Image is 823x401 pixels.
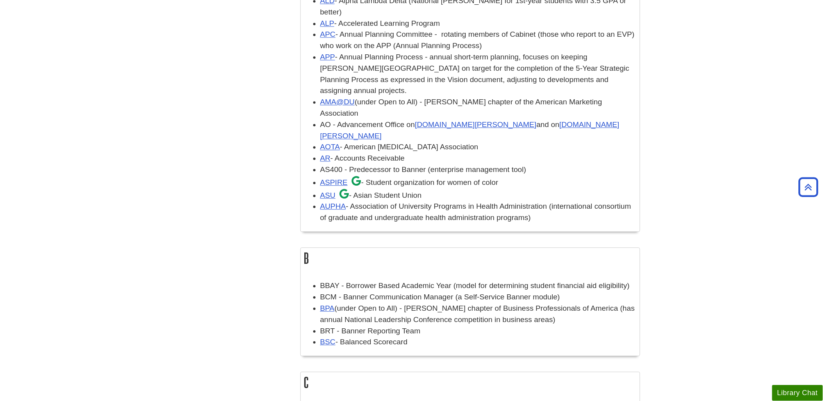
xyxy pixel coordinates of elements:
[320,52,636,97] li: - Annual Planning Process - annual short-term planning, focuses on keeping [PERSON_NAME][GEOGRAPH...
[320,141,636,153] li: - American [MEDICAL_DATA] Association
[320,202,346,210] a: AUPHA
[320,326,636,337] li: BRT - Banner Reporting Team
[320,178,361,186] a: ASPIRE
[320,98,355,106] a: AMA@DU
[415,120,536,129] a: [DOMAIN_NAME][PERSON_NAME]
[320,338,336,346] a: BSC
[301,372,640,393] h2: C
[320,29,636,52] li: - Annual Planning Committee - rotating members of Cabinet (those who report to an EVP) who work o...
[320,53,335,61] a: APP
[320,143,340,151] a: AOTA
[796,182,821,192] a: Back to Top
[320,153,636,164] li: - Accounts Receivable
[320,119,636,142] li: AO - Advancement Office on and on
[320,154,331,162] a: AR
[320,97,636,119] li: (under Open to All) - [PERSON_NAME] chapter of the American Marketing Association
[301,248,640,269] h2: B
[320,280,636,292] li: BBAY - Borrower Based Academic Year (model for determining student financial aid eligibility)
[320,30,336,38] a: APC
[320,19,334,27] a: ALP
[320,175,636,188] li: - Student organization for women of color
[320,292,636,303] li: BCM - Banner Communication Manager (a Self-Service Banner module)
[320,201,636,224] li: - Association of University Programs in Health Administration (international consortium of gradua...
[320,303,636,326] li: (under Open to All) - [PERSON_NAME] chapter of Business Professionals of America (has annual Nati...
[772,385,823,401] button: Library Chat
[320,191,349,199] a: ASU
[320,164,636,175] li: AS400 - Predecessor to Banner (enterprise management tool)
[320,337,636,348] li: - Balanced Scorecard
[320,18,636,29] li: - Accelerated Learning Program
[320,188,636,201] li: - Asian Student Union
[320,120,619,140] a: [DOMAIN_NAME][PERSON_NAME]
[320,304,335,312] a: BPA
